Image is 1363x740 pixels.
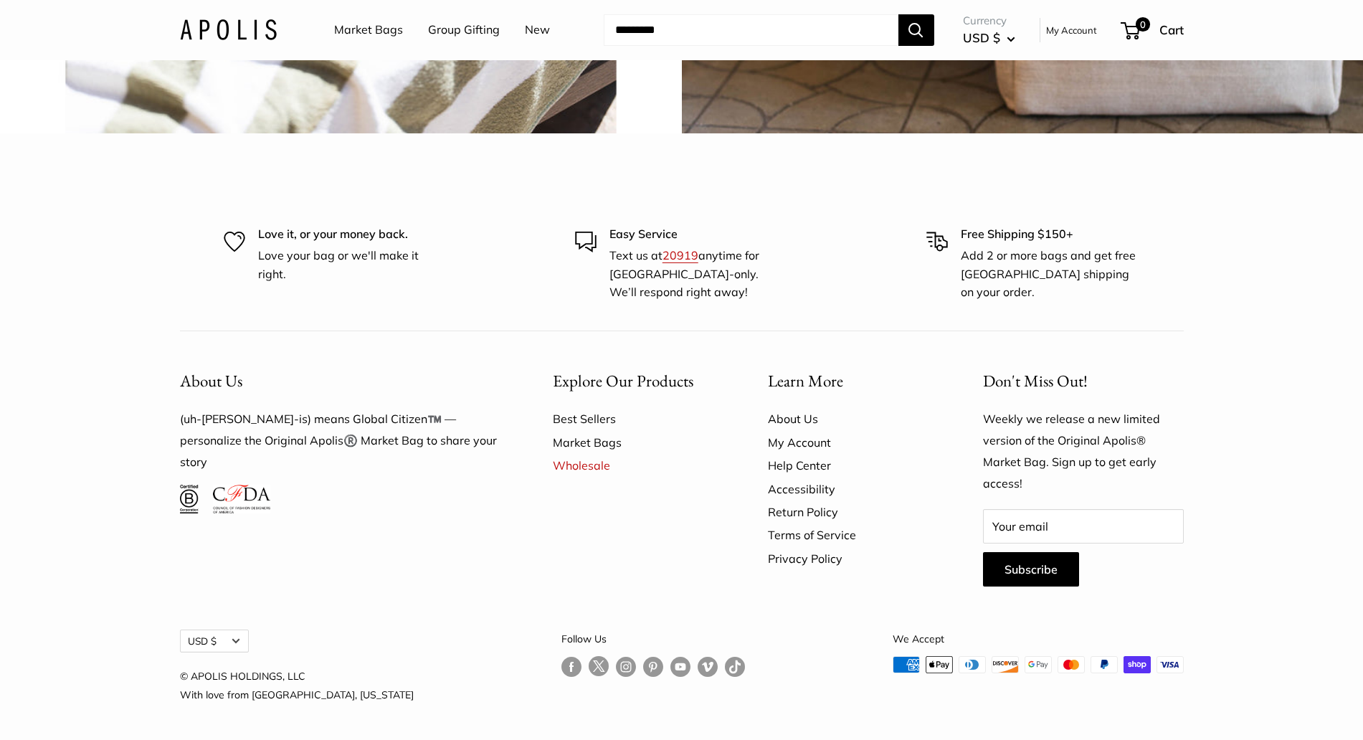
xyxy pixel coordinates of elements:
[961,225,1140,244] p: Free Shipping $150+
[334,19,403,41] a: Market Bags
[553,431,718,454] a: Market Bags
[180,630,249,653] button: USD $
[604,14,898,46] input: Search...
[258,247,437,283] p: Love your bag or we'll make it right.
[258,225,437,244] p: Love it, or your money back.
[983,552,1079,587] button: Subscribe
[428,19,500,41] a: Group Gifting
[180,485,199,513] img: Certified B Corporation
[768,431,933,454] a: My Account
[768,370,843,392] span: Learn More
[553,370,693,392] span: Explore Our Products
[768,454,933,477] a: Help Center
[670,656,690,677] a: Follow us on YouTube
[898,14,934,46] button: Search
[616,656,636,677] a: Follow us on Instagram
[1135,17,1149,32] span: 0
[180,367,503,395] button: About Us
[553,367,718,395] button: Explore Our Products
[768,547,933,570] a: Privacy Policy
[725,656,745,677] a: Follow us on Tumblr
[961,247,1140,302] p: Add 2 or more bags and get free [GEOGRAPHIC_DATA] shipping on your order.
[180,370,242,392] span: About Us
[1159,22,1184,37] span: Cart
[180,409,503,473] p: (uh-[PERSON_NAME]-is) means Global Citizen™️ — personalize the Original Apolis®️ Market Bag to sh...
[180,667,414,704] p: © APOLIS HOLDINGS, LLC With love from [GEOGRAPHIC_DATA], [US_STATE]
[609,247,789,302] p: Text us at anytime for [GEOGRAPHIC_DATA]-only. We’ll respond right away!
[561,656,581,677] a: Follow us on Facebook
[180,19,277,40] img: Apolis
[983,409,1184,495] p: Weekly we release a new limited version of the Original Apolis® Market Bag. Sign up to get early ...
[768,523,933,546] a: Terms of Service
[553,407,718,430] a: Best Sellers
[525,19,550,41] a: New
[983,367,1184,395] p: Don't Miss Out!
[643,656,663,677] a: Follow us on Pinterest
[963,30,1000,45] span: USD $
[609,225,789,244] p: Easy Service
[589,656,609,682] a: Follow us on Twitter
[963,11,1015,31] span: Currency
[553,454,718,477] a: Wholesale
[963,27,1015,49] button: USD $
[561,630,745,648] p: Follow Us
[662,248,698,262] a: 20919
[893,630,1184,648] p: We Accept
[1122,19,1184,42] a: 0 Cart
[213,485,270,513] img: Council of Fashion Designers of America Member
[768,367,933,395] button: Learn More
[768,407,933,430] a: About Us
[698,656,718,677] a: Follow us on Vimeo
[768,501,933,523] a: Return Policy
[768,478,933,501] a: Accessibility
[1046,22,1097,39] a: My Account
